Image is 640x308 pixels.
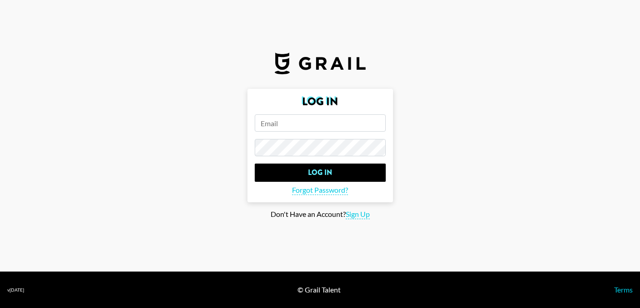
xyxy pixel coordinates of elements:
[7,210,633,219] div: Don't Have an Account?
[292,185,348,195] span: Forgot Password?
[255,164,386,182] input: Log In
[275,52,366,74] img: Grail Talent Logo
[614,285,633,294] a: Terms
[255,96,386,107] h2: Log In
[297,285,341,294] div: © Grail Talent
[346,210,370,219] span: Sign Up
[7,287,24,293] div: v [DATE]
[255,114,386,132] input: Email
